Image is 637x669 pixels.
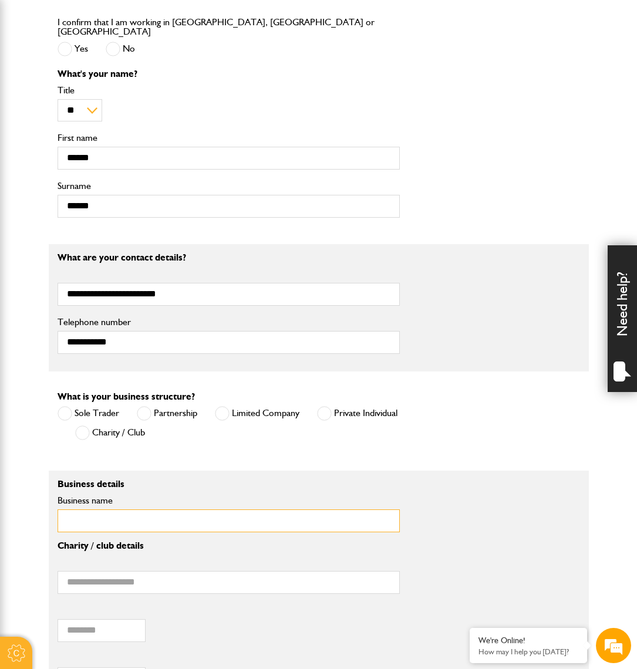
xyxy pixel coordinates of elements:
p: What's your name? [58,69,400,79]
label: First name [58,133,400,143]
em: Start Chat [160,361,213,377]
label: Partnership [137,406,197,421]
label: Title [58,86,400,95]
textarea: Type your message and hit 'Enter' [15,212,214,352]
label: What is your business structure? [58,392,195,401]
input: Enter your email address [15,143,214,169]
label: Private Individual [317,406,397,421]
div: We're Online! [478,636,578,646]
label: I confirm that I am working in [GEOGRAPHIC_DATA], [GEOGRAPHIC_DATA] or [GEOGRAPHIC_DATA] [58,18,400,36]
label: Charity / Club [75,425,145,440]
label: Surname [58,181,400,191]
label: Yes [58,42,88,56]
label: No [106,42,135,56]
label: Sole Trader [58,406,119,421]
p: Charity / club details [58,541,400,550]
p: How may I help you today? [478,647,578,656]
label: Business name [58,496,400,505]
input: Enter your last name [15,109,214,134]
div: Need help? [608,245,637,392]
div: Minimize live chat window [193,6,221,34]
label: Telephone number [58,317,400,327]
img: d_20077148190_company_1631870298795_20077148190 [20,65,49,82]
p: Business details [58,479,400,489]
input: Enter your phone number [15,178,214,204]
p: What are your contact details? [58,253,400,262]
div: Chat with us now [61,66,197,81]
label: Limited Company [215,406,299,421]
